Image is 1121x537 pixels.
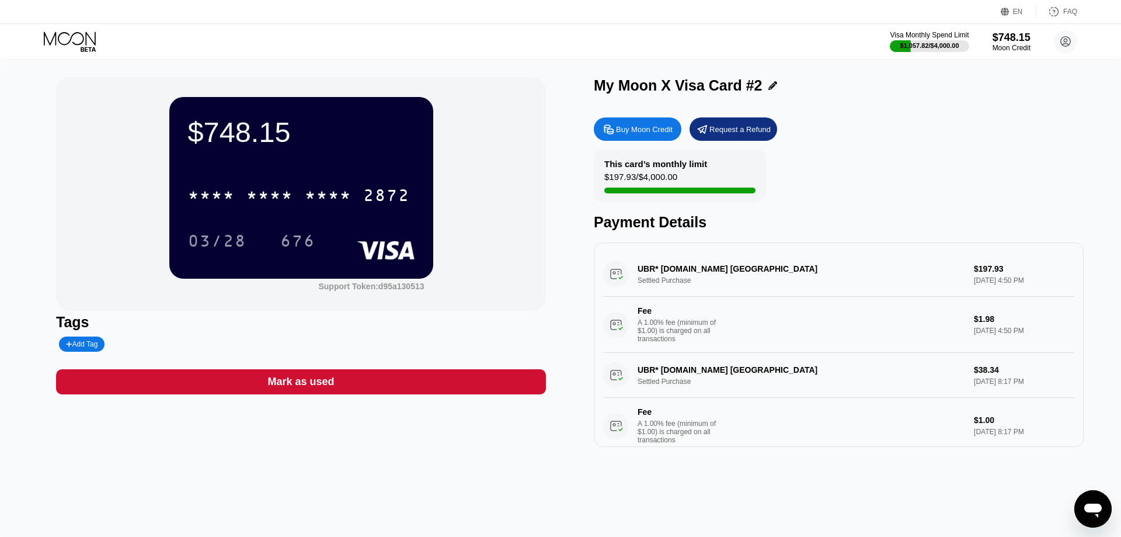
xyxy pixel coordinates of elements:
[993,32,1031,52] div: $748.15Moon Credit
[267,375,334,389] div: Mark as used
[690,117,777,141] div: Request a Refund
[993,44,1031,52] div: Moon Credit
[594,214,1084,231] div: Payment Details
[604,172,677,188] div: $197.93 / $4,000.00
[56,314,546,331] div: Tags
[188,116,415,148] div: $748.15
[280,233,315,252] div: 676
[638,407,719,417] div: Fee
[993,32,1031,44] div: $748.15
[179,226,255,255] div: 03/28
[594,77,763,94] div: My Moon X Visa Card #2
[974,428,1074,436] div: [DATE] 8:17 PM
[363,188,410,206] div: 2872
[1074,490,1112,528] iframe: Schaltfläche zum Öffnen des Messaging-Fensters
[1013,8,1023,16] div: EN
[66,340,98,348] div: Add Tag
[594,117,681,141] div: Buy Moon Credit
[188,233,246,252] div: 03/28
[709,124,771,134] div: Request a Refund
[603,398,1074,454] div: FeeA 1.00% fee (minimum of $1.00) is charged on all transactions$1.00[DATE] 8:17 PM
[900,42,959,49] div: $1,057.82 / $4,000.00
[59,337,105,352] div: Add Tag
[271,226,324,255] div: 676
[1036,6,1077,18] div: FAQ
[974,314,1074,324] div: $1.98
[318,282,424,291] div: Support Token: d95a130513
[638,318,725,343] div: A 1.00% fee (minimum of $1.00) is charged on all transactions
[616,124,673,134] div: Buy Moon Credit
[56,369,546,394] div: Mark as used
[890,31,969,52] div: Visa Monthly Spend Limit$1,057.82/$4,000.00
[638,306,719,316] div: Fee
[1001,6,1036,18] div: EN
[974,415,1074,425] div: $1.00
[318,282,424,291] div: Support Token:d95a130513
[1063,8,1077,16] div: FAQ
[974,327,1074,335] div: [DATE] 4:50 PM
[890,31,969,39] div: Visa Monthly Spend Limit
[638,420,725,444] div: A 1.00% fee (minimum of $1.00) is charged on all transactions
[603,297,1074,353] div: FeeA 1.00% fee (minimum of $1.00) is charged on all transactions$1.98[DATE] 4:50 PM
[604,159,707,169] div: This card’s monthly limit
